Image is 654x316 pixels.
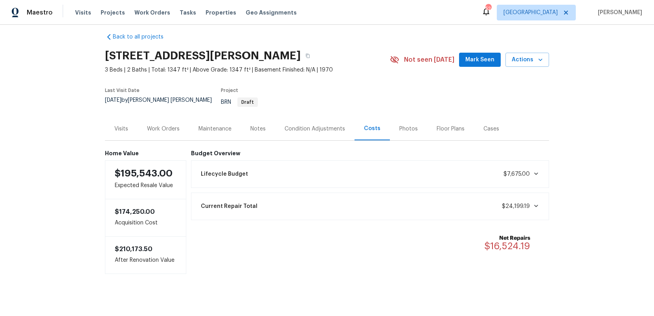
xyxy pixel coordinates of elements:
[105,66,390,74] span: 3 Beds | 2 Baths | Total: 1347 ft² | Above Grade: 1347 ft² | Basement Finished: N/A | 1970
[105,33,180,41] a: Back to all projects
[115,246,152,252] span: $210,173.50
[27,9,53,17] span: Maestro
[198,125,231,133] div: Maintenance
[105,160,186,199] div: Expected Resale Value
[364,125,380,132] div: Costs
[75,9,91,17] span: Visits
[404,56,454,64] span: Not seen [DATE]
[285,125,345,133] div: Condition Adjustments
[134,9,170,17] span: Work Orders
[465,55,494,65] span: Mark Seen
[105,236,186,274] div: After Renovation Value
[115,169,173,178] span: $195,543.00
[503,9,558,17] span: [GEOGRAPHIC_DATA]
[201,202,257,210] span: Current Repair Total
[105,150,186,156] h6: Home Value
[399,125,418,133] div: Photos
[246,9,297,17] span: Geo Assignments
[238,100,257,105] span: Draft
[191,150,549,156] h6: Budget Overview
[484,241,530,251] span: $16,524.19
[485,5,491,13] div: 52
[301,49,315,63] button: Copy Address
[115,209,155,215] span: $174,250.00
[101,9,125,17] span: Projects
[147,125,180,133] div: Work Orders
[595,9,642,17] span: [PERSON_NAME]
[105,199,186,236] div: Acquisition Cost
[105,52,301,60] h2: [STREET_ADDRESS][PERSON_NAME]
[201,170,248,178] span: Lifecycle Budget
[105,97,221,112] div: by [PERSON_NAME] [PERSON_NAME]
[105,88,140,93] span: Last Visit Date
[180,10,196,15] span: Tasks
[221,99,258,105] span: BRN
[221,88,238,93] span: Project
[459,53,501,67] button: Mark Seen
[114,125,128,133] div: Visits
[483,125,499,133] div: Cases
[206,9,236,17] span: Properties
[505,53,549,67] button: Actions
[250,125,266,133] div: Notes
[484,234,530,242] b: Net Repairs
[437,125,465,133] div: Floor Plans
[502,204,530,209] span: $24,199.19
[503,171,530,177] span: $7,675.00
[512,55,543,65] span: Actions
[105,97,121,103] span: [DATE]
